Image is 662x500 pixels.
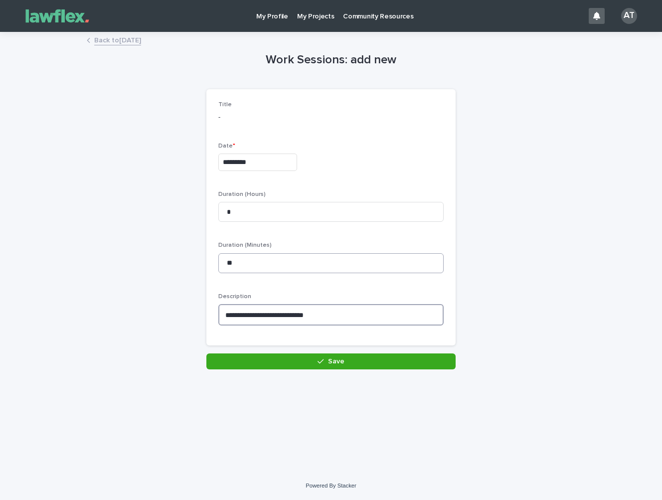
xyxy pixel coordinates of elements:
div: AT [621,8,637,24]
p: - [218,112,444,123]
img: Gnvw4qrBSHOAfo8VMhG6 [20,6,95,26]
h1: Work Sessions: add new [206,53,456,67]
a: Back to[DATE] [94,34,141,45]
span: Duration (Minutes) [218,242,272,248]
a: Powered By Stacker [306,483,356,489]
span: Save [328,358,344,365]
button: Save [206,353,456,369]
span: Description [218,294,251,300]
span: Title [218,102,232,108]
span: Duration (Hours) [218,191,266,197]
span: Date [218,143,235,149]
